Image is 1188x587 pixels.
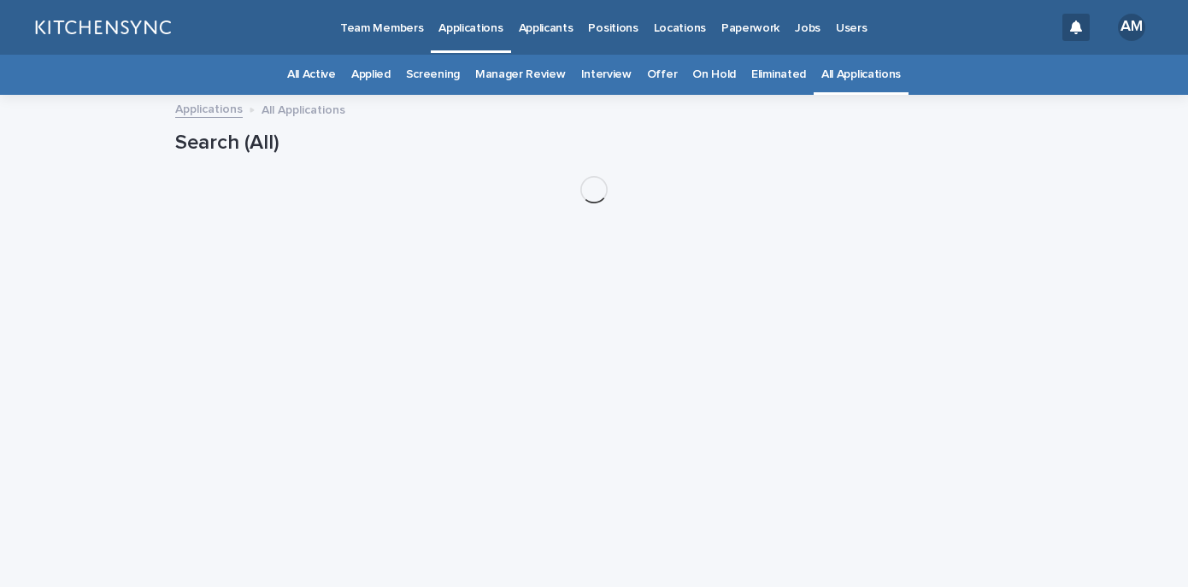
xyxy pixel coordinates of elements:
h1: Search (All) [175,131,1013,156]
a: Interview [581,55,632,95]
a: Applied [351,55,391,95]
a: Offer [647,55,677,95]
a: All Active [287,55,336,95]
a: Manager Review [475,55,566,95]
a: Eliminated [751,55,806,95]
a: On Hold [692,55,736,95]
a: Screening [406,55,460,95]
p: All Applications [262,99,345,118]
a: All Applications [821,55,901,95]
a: Applications [175,98,243,118]
div: AM [1118,14,1145,41]
img: lGNCzQTxQVKGkIr0XjOy [34,10,171,44]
